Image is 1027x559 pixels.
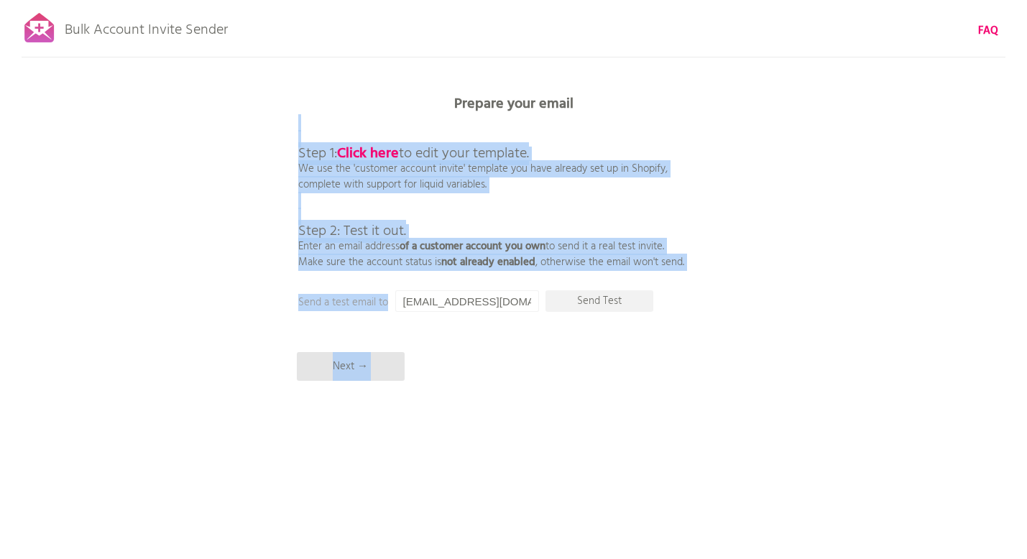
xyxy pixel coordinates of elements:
p: Send Test [545,290,653,312]
a: Click here [337,142,399,165]
b: of a customer account you own [400,238,545,255]
a: FAQ [978,23,998,39]
b: Prepare your email [454,93,574,116]
span: Step 2: Test it out. [298,220,406,243]
b: FAQ [978,22,998,40]
b: not already enabled [441,254,535,271]
p: Next → [297,352,405,381]
p: Send a test email to [298,295,586,310]
p: We use the 'customer account invite' template you have already set up in Shopify, complete with s... [298,115,684,270]
p: Bulk Account Invite Sender [65,9,228,45]
span: Step 1: to edit your template. [298,142,529,165]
